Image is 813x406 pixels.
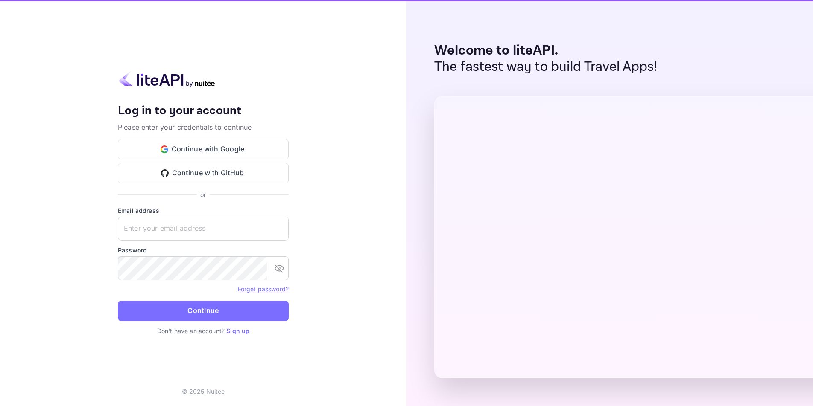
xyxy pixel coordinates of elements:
p: Welcome to liteAPI. [434,43,658,59]
button: Continue with Google [118,139,289,159]
a: Sign up [226,327,249,334]
button: Continue with GitHub [118,163,289,183]
button: toggle password visibility [271,260,288,277]
img: liteapi [118,71,216,87]
p: or [200,190,206,199]
h4: Log in to your account [118,104,289,119]
p: Don't have an account? [118,326,289,335]
a: Forget password? [238,284,289,293]
label: Email address [118,206,289,215]
a: Forget password? [238,285,289,293]
p: Please enter your credentials to continue [118,122,289,132]
input: Enter your email address [118,217,289,241]
p: © 2025 Nuitee [182,387,225,396]
label: Password [118,246,289,255]
p: The fastest way to build Travel Apps! [434,59,658,75]
button: Continue [118,301,289,321]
